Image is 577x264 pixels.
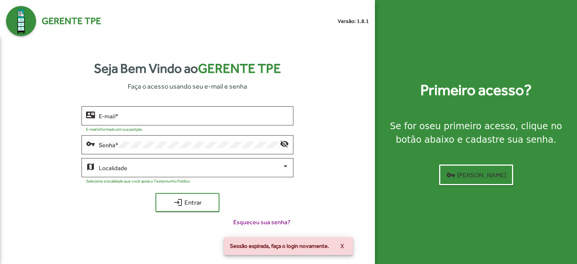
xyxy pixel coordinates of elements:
[156,193,219,212] button: Entrar
[174,198,183,207] mat-icon: login
[86,110,95,119] mat-icon: contact_mail
[86,127,143,131] mat-hint: E-mail informado em sua petição.
[334,239,350,253] button: X
[340,239,344,253] span: X
[446,170,455,180] mat-icon: vpn_key
[86,162,95,171] mat-icon: map
[439,164,513,185] button: [PERSON_NAME]
[128,81,247,91] span: Faça o acesso usando seu e-mail e senha
[198,61,281,76] span: Gerente TPE
[280,139,289,148] mat-icon: visibility_off
[230,242,329,250] span: Sessão expirada, faça o login novamente.
[425,121,515,131] strong: seu primeiro acesso
[86,139,95,148] mat-icon: vpn_key
[233,218,290,227] span: Esqueceu sua senha?
[446,168,506,182] span: [PERSON_NAME]
[94,59,281,78] strong: Seja Bem Vindo ao
[42,14,101,28] span: Gerente TPE
[162,196,213,209] span: Entrar
[6,6,36,36] img: Logo Gerente
[86,179,191,183] mat-hint: Selecione a localidade que você apoia o Testemunho Público.
[338,17,369,25] small: Versão: 1.8.1
[384,119,568,146] div: Se for o , clique no botão abaixo e cadastre sua senha.
[420,79,532,101] strong: Primeiro acesso?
